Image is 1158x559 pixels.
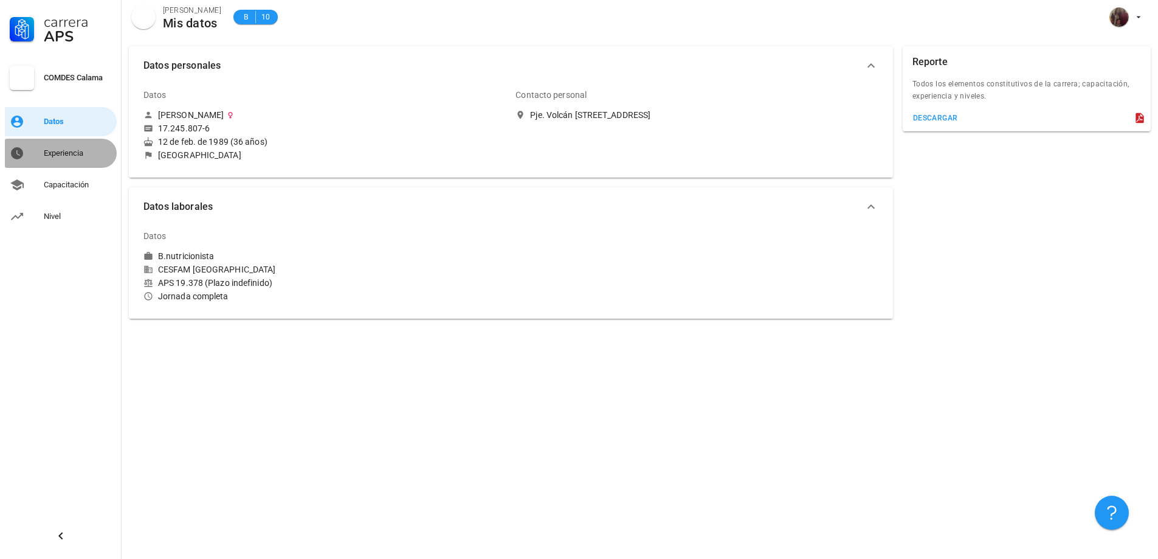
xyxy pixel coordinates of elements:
[5,170,117,200] a: Capacitación
[158,109,224,120] div: [PERSON_NAME]
[912,46,948,78] div: Reporte
[44,117,112,127] div: Datos
[158,123,210,134] div: 17.245.807-6
[44,180,112,190] div: Capacitación
[143,136,506,147] div: 12 de feb. de 1989 (36 años)
[5,202,117,231] a: Nivel
[44,73,112,83] div: COMDES Calama
[908,109,963,127] button: descargar
[515,80,587,109] div: Contacto personal
[5,139,117,168] a: Experiencia
[241,11,250,23] span: B
[158,251,215,262] div: B.nutricionista
[44,212,112,221] div: Nivel
[530,109,650,120] div: Pje. Volcán [STREET_ADDRESS]
[143,277,506,288] div: APS 19.378 (Plazo indefinido)
[163,4,221,16] div: [PERSON_NAME]
[912,114,958,122] div: descargar
[44,148,112,158] div: Experiencia
[143,198,864,215] span: Datos laborales
[129,187,893,226] button: Datos laborales
[903,78,1151,109] div: Todos los elementos constitutivos de la carrera; capacitación, experiencia y niveles.
[44,29,112,44] div: APS
[261,11,271,23] span: 10
[1109,7,1129,27] div: avatar
[5,107,117,136] a: Datos
[143,80,167,109] div: Datos
[131,5,156,29] div: avatar
[158,150,241,161] div: [GEOGRAPHIC_DATA]
[163,16,221,30] div: Mis datos
[143,291,506,302] div: Jornada completa
[129,46,893,85] button: Datos personales
[515,109,878,120] a: Pje. Volcán [STREET_ADDRESS]
[143,264,506,275] div: CESFAM [GEOGRAPHIC_DATA]
[143,57,864,74] span: Datos personales
[143,221,167,251] div: Datos
[44,15,112,29] div: Carrera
